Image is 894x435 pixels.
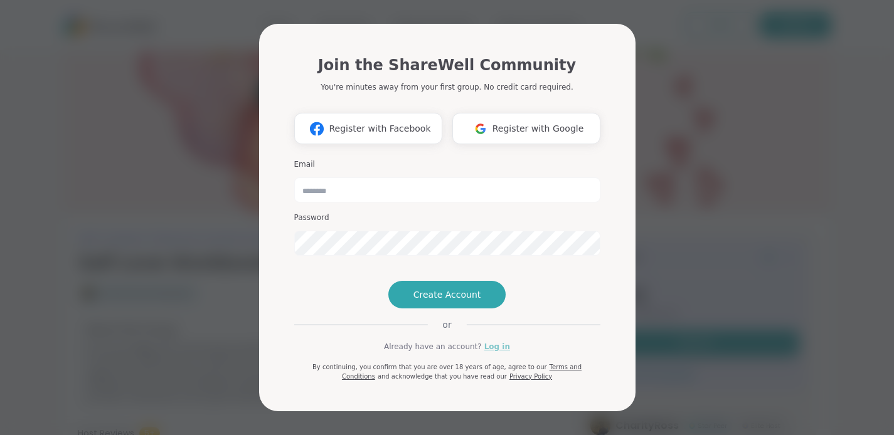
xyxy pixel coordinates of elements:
span: Create Account [413,288,481,301]
h3: Email [294,159,600,170]
img: ShareWell Logomark [469,117,492,140]
a: Terms and Conditions [342,364,582,380]
span: By continuing, you confirm that you are over 18 years of age, agree to our [312,364,547,370]
span: Register with Google [492,122,584,135]
button: Register with Google [452,113,600,144]
button: Register with Facebook [294,113,442,144]
span: Register with Facebook [329,122,430,135]
h1: Join the ShareWell Community [318,54,576,76]
p: You're minutes away from your first group. No credit card required. [321,81,573,93]
h3: Password [294,212,600,223]
a: Privacy Policy [509,373,552,380]
span: and acknowledge that you have read our [378,373,507,380]
a: Log in [484,341,510,352]
span: Already have an account? [384,341,482,352]
button: Create Account [388,281,506,308]
span: or [427,318,466,331]
img: ShareWell Logomark [305,117,329,140]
